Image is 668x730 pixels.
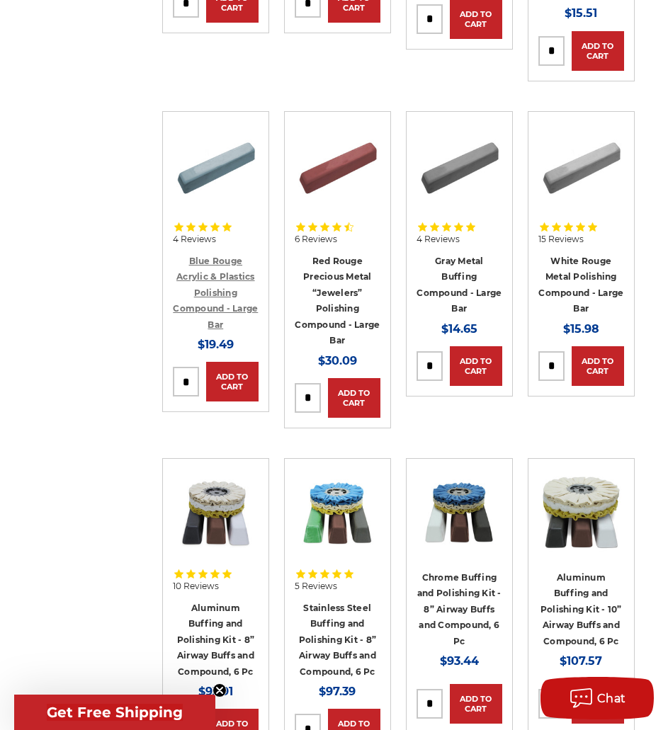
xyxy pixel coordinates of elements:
[295,469,380,554] img: 8 inch airway buffing wheel and compound kit for stainless steel
[538,235,584,244] span: 15 Reviews
[173,235,216,244] span: 4 Reviews
[417,256,502,314] a: Gray Metal Buffing Compound - Large Bar
[198,338,234,351] span: $19.49
[417,122,502,207] img: Gray Buffing Compound
[538,122,624,207] img: White Rouge Buffing Compound
[538,469,624,554] img: 10 inch airway buff and polishing compound kit for aluminum
[173,256,258,330] a: Blue Rouge Acrylic & Plastics Polishing Compound - Large Bar
[538,256,623,314] a: White Rouge Metal Polishing Compound - Large Bar
[572,31,624,71] a: Add to Cart
[319,685,356,698] span: $97.39
[597,692,626,705] span: Chat
[318,354,357,367] span: $30.09
[295,256,380,346] a: Red Rouge Precious Metal “Jewelers” Polishing Compound - Large Bar
[328,378,380,418] a: Add to Cart
[417,235,460,244] span: 4 Reviews
[540,677,654,719] button: Chat
[299,603,377,677] a: Stainless Steel Buffing and Polishing Kit - 8” Airway Buffs and Compound, 6 Pc
[198,685,233,698] span: $93.91
[213,683,227,697] button: Close teaser
[47,704,183,721] span: Get Free Shipping
[450,684,502,724] a: Add to Cart
[540,572,622,646] a: Aluminum Buffing and Polishing Kit - 10” Airway Buffs and Compound, 6 Pc
[295,235,337,244] span: 6 Reviews
[295,122,380,207] img: Red Rouge Jewelers Buffing Compound
[450,346,502,386] a: Add to Cart
[417,469,502,554] img: 8 inch airway buffing wheel and compound kit for chrome
[173,122,259,207] img: Blue rouge polishing compound
[565,6,597,20] span: $15.51
[417,572,502,646] a: Chrome Buffing and Polishing Kit - 8” Airway Buffs and Compound, 6 Pc
[440,654,479,668] span: $93.44
[206,362,259,401] a: Add to Cart
[295,582,337,591] span: 5 Reviews
[173,469,259,554] img: 8 inch airway buffing wheel and compound kit for aluminum
[560,654,602,668] span: $107.57
[173,582,219,591] span: 10 Reviews
[563,322,599,336] span: $15.98
[572,346,624,386] a: Add to Cart
[441,322,477,336] span: $14.65
[177,603,255,677] a: Aluminum Buffing and Polishing Kit - 8” Airway Buffs and Compound, 6 Pc
[14,695,215,730] div: Get Free ShippingClose teaser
